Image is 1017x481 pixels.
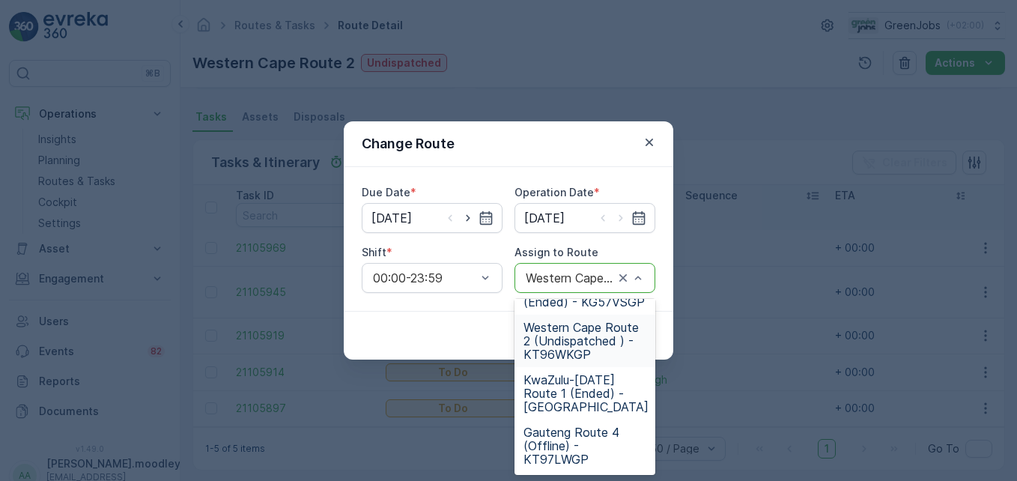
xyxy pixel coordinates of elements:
label: Operation Date [514,186,594,199]
span: KwaZulu-[DATE] Route 1 (Ended) - [GEOGRAPHIC_DATA] [523,373,649,414]
label: Shift [362,246,386,258]
label: Due Date [362,186,410,199]
span: Western Cape Route 2 (Undispatched ) - KT96WKGP [523,321,646,361]
input: dd/mm/yyyy [362,203,503,233]
span: Mossel Bay Route 1 (Ended) - KG57VSGP [523,282,646,309]
p: Change Route [362,133,455,154]
span: Gauteng Route 4 (Offline) - KT97LWGP [523,426,646,466]
label: Assign to Route [514,246,598,258]
input: dd/mm/yyyy [514,203,655,233]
